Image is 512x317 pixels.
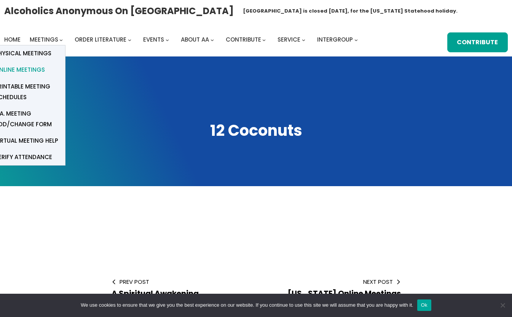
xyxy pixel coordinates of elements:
[268,278,401,299] a: Next Post [US_STATE] Online Meetings
[278,35,300,43] span: Service
[143,34,164,45] a: Events
[354,38,358,41] button: Intergroup submenu
[288,288,401,299] span: [US_STATE] Online Meetings
[112,288,199,299] span: A Spiritual Awakening
[417,299,431,311] button: Ok
[243,7,458,15] h1: [GEOGRAPHIC_DATA] is closed [DATE], for the [US_STATE] Statehood holiday.
[112,278,244,299] a: Prev Post A Spiritual Awakening
[226,34,261,45] a: Contribute
[278,34,300,45] a: Service
[499,301,506,309] span: No
[128,38,131,41] button: Order Literature submenu
[317,34,353,45] a: Intergroup
[302,38,305,41] button: Service submenu
[30,34,58,45] a: Meetings
[143,35,164,43] span: Events
[8,120,504,141] h1: 12 Coconuts
[181,34,209,45] a: About AA
[166,38,169,41] button: Events submenu
[226,35,261,43] span: Contribute
[4,3,234,19] a: Alcoholics Anonymous on [GEOGRAPHIC_DATA]
[268,278,401,286] span: Next Post
[75,35,126,43] span: Order Literature
[112,278,244,286] span: Prev Post
[211,38,214,41] button: About AA submenu
[4,34,360,45] nav: Intergroup
[81,301,413,309] span: We use cookies to ensure that we give you the best experience on our website. If you continue to ...
[4,35,21,43] span: Home
[4,34,21,45] a: Home
[317,35,353,43] span: Intergroup
[59,38,63,41] button: Meetings submenu
[30,35,58,43] span: Meetings
[181,35,209,43] span: About AA
[447,32,508,52] a: Contribute
[262,38,266,41] button: Contribute submenu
